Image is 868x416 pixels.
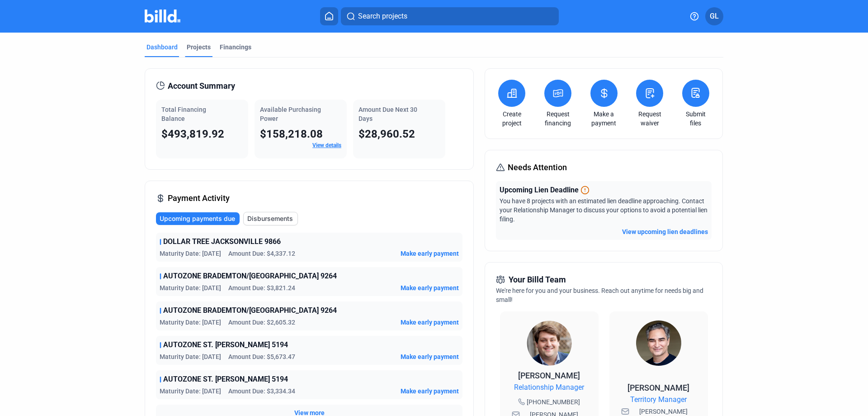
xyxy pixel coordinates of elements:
span: Amount Due: $4,337.12 [228,249,295,258]
button: Make early payment [401,283,459,292]
button: GL [705,7,723,25]
span: Payment Activity [168,192,230,205]
div: Dashboard [146,43,178,52]
button: View upcoming lien deadlines [622,227,708,236]
div: Financings [220,43,251,52]
a: Create project [496,110,528,128]
span: $158,218.08 [260,128,323,140]
span: DOLLAR TREE JACKSONVILLE 9866 [163,236,281,247]
a: Request waiver [634,110,665,128]
button: Make early payment [401,352,459,361]
span: Amount Due: $2,605.32 [228,318,295,327]
span: AUTOZONE BRADEMTON/[GEOGRAPHIC_DATA] 9264 [163,271,337,282]
span: Maturity Date: [DATE] [160,283,221,292]
span: Available Purchasing Power [260,106,321,122]
button: Disbursements [243,212,298,225]
span: Amount Due: $3,334.34 [228,387,295,396]
span: AUTOZONE ST. [PERSON_NAME] 5194 [163,339,288,350]
button: Upcoming payments due [156,212,240,225]
span: Maturity Date: [DATE] [160,387,221,396]
a: Request financing [542,110,574,128]
img: Relationship Manager [527,320,572,366]
span: [PHONE_NUMBER] [527,397,580,406]
a: View details [312,142,341,148]
span: Maturity Date: [DATE] [160,352,221,361]
span: We're here for you and your business. Reach out anytime for needs big and small! [496,287,703,303]
span: Amount Due: $5,673.47 [228,352,295,361]
span: Amount Due: $3,821.24 [228,283,295,292]
span: Upcoming payments due [160,214,235,223]
span: Needs Attention [508,161,567,174]
img: Billd Company Logo [145,10,180,23]
span: $28,960.52 [359,128,415,140]
span: GL [710,11,719,22]
button: Search projects [341,7,559,25]
a: Submit files [680,110,712,128]
span: Amount Due Next 30 Days [359,106,417,122]
span: Search projects [358,11,407,22]
span: You have 8 projects with an estimated lien deadline approaching. Contact your Relationship Manage... [500,197,708,223]
span: Territory Manager [630,394,687,405]
span: Maturity Date: [DATE] [160,249,221,258]
img: Territory Manager [636,320,681,366]
span: Total Financing Balance [161,106,206,122]
span: AUTOZONE ST. [PERSON_NAME] 5194 [163,374,288,385]
button: Make early payment [401,249,459,258]
span: [PERSON_NAME] [627,383,689,392]
button: Make early payment [401,387,459,396]
span: $493,819.92 [161,128,224,140]
span: [PERSON_NAME] [518,371,580,380]
span: Upcoming Lien Deadline [500,185,579,196]
span: Your Billd Team [509,273,566,286]
span: AUTOZONE BRADEMTON/[GEOGRAPHIC_DATA] 9264 [163,305,337,316]
span: Maturity Date: [DATE] [160,318,221,327]
span: Account Summary [168,80,235,92]
span: Relationship Manager [514,382,584,393]
button: Make early payment [401,318,459,327]
span: Disbursements [247,214,293,223]
div: Projects [187,43,211,52]
a: Make a payment [588,110,620,128]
